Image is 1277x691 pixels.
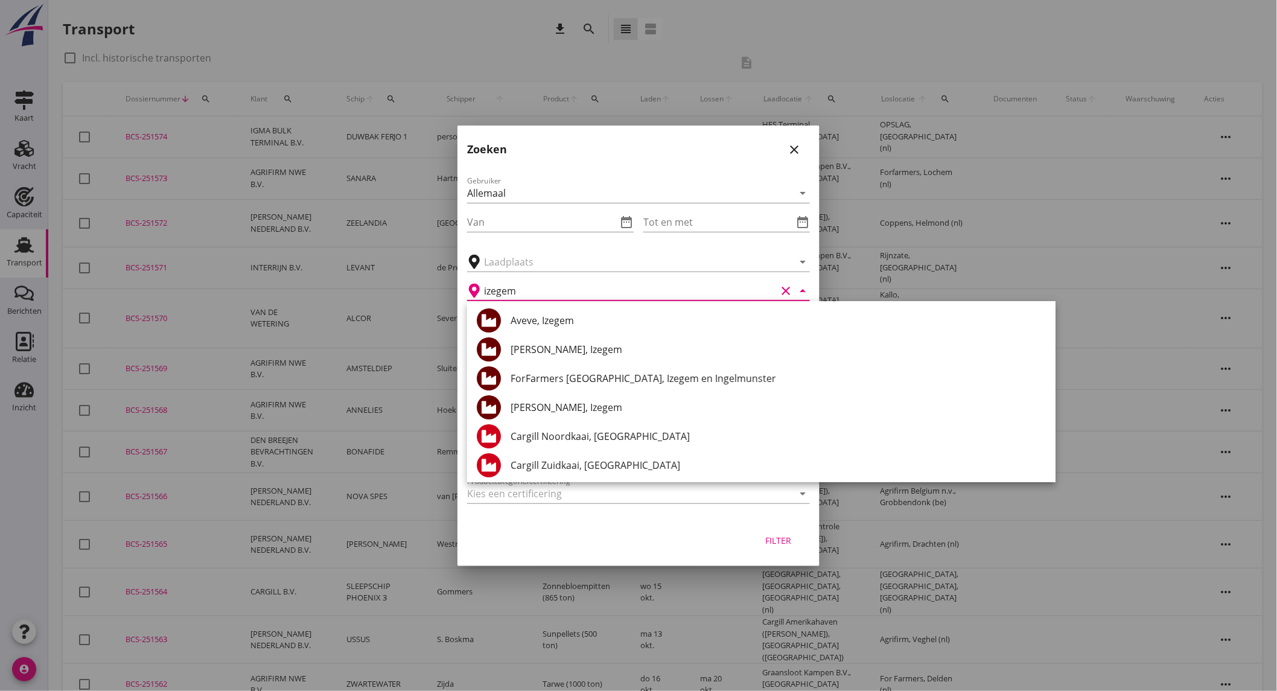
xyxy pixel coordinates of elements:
i: date_range [795,215,810,229]
i: arrow_drop_down [795,186,810,200]
input: Laadplaats [484,252,776,272]
div: [PERSON_NAME], Izegem [511,342,1046,357]
div: Aveve, Izegem [511,313,1046,328]
input: Van [467,212,617,232]
div: Cargill Zuidkaai, [GEOGRAPHIC_DATA] [511,458,1046,473]
i: arrow_drop_down [795,486,810,501]
i: clear [779,284,793,298]
div: ForFarmers [GEOGRAPHIC_DATA], Izegem en Ingelmunster [511,371,1046,386]
button: Filter [752,530,805,552]
div: Allemaal [467,188,506,199]
input: Losplaats [484,281,776,301]
i: date_range [619,215,634,229]
h2: Zoeken [467,141,507,158]
i: arrow_drop_down [795,284,810,298]
div: Cargill Noordkaai, [GEOGRAPHIC_DATA] [511,429,1046,444]
i: arrow_drop_down [795,255,810,269]
i: close [787,142,801,157]
div: Filter [762,534,795,547]
div: [PERSON_NAME], Izegem [511,400,1046,415]
input: Tot en met [643,212,793,232]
